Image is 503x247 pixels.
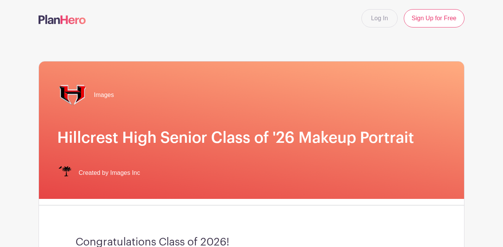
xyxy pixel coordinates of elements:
a: Log In [361,9,397,27]
span: Created by Images Inc [79,168,140,178]
img: hillcrest%20transp..png [57,80,88,110]
img: IMAGES%20logo%20transparenT%20PNG%20s.png [57,165,73,181]
h1: Hillcrest High Senior Class of '26 Makeup Portrait [57,129,446,147]
img: logo-507f7623f17ff9eddc593b1ce0a138ce2505c220e1c5a4e2b4648c50719b7d32.svg [39,15,86,24]
span: Images [94,90,114,100]
a: Sign Up for Free [404,9,464,27]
